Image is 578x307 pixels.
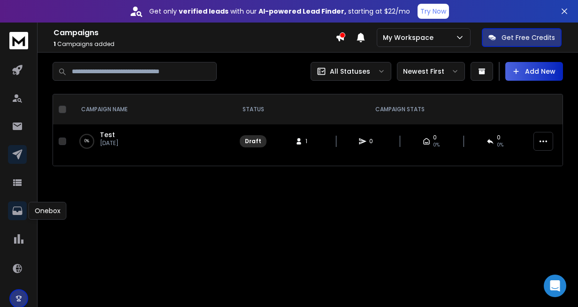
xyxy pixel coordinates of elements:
[383,33,437,42] p: My Workspace
[433,141,440,149] span: 0%
[53,40,56,48] span: 1
[9,32,28,49] img: logo
[53,27,335,38] h1: Campaigns
[179,7,228,16] strong: verified leads
[259,7,346,16] strong: AI-powered Lead Finder,
[70,124,234,158] td: 0%Test[DATE]
[397,62,465,81] button: Newest First
[502,33,555,42] p: Get Free Credits
[305,138,315,145] span: 1
[497,141,503,149] span: 0%
[418,4,449,19] button: Try Now
[272,94,528,124] th: CAMPAIGN STATS
[53,40,335,48] p: Campaigns added
[245,138,261,145] div: Draft
[497,134,501,141] span: 0
[544,275,566,297] div: Open Intercom Messenger
[369,138,379,145] span: 0
[100,139,119,147] p: [DATE]
[234,94,272,124] th: STATUS
[100,130,115,139] a: Test
[84,137,89,146] p: 0 %
[330,67,370,76] p: All Statuses
[29,202,67,220] div: Onebox
[505,62,563,81] button: Add New
[482,28,562,47] button: Get Free Credits
[433,134,437,141] span: 0
[149,7,410,16] p: Get only with our starting at $22/mo
[70,94,234,124] th: CAMPAIGN NAME
[420,7,446,16] p: Try Now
